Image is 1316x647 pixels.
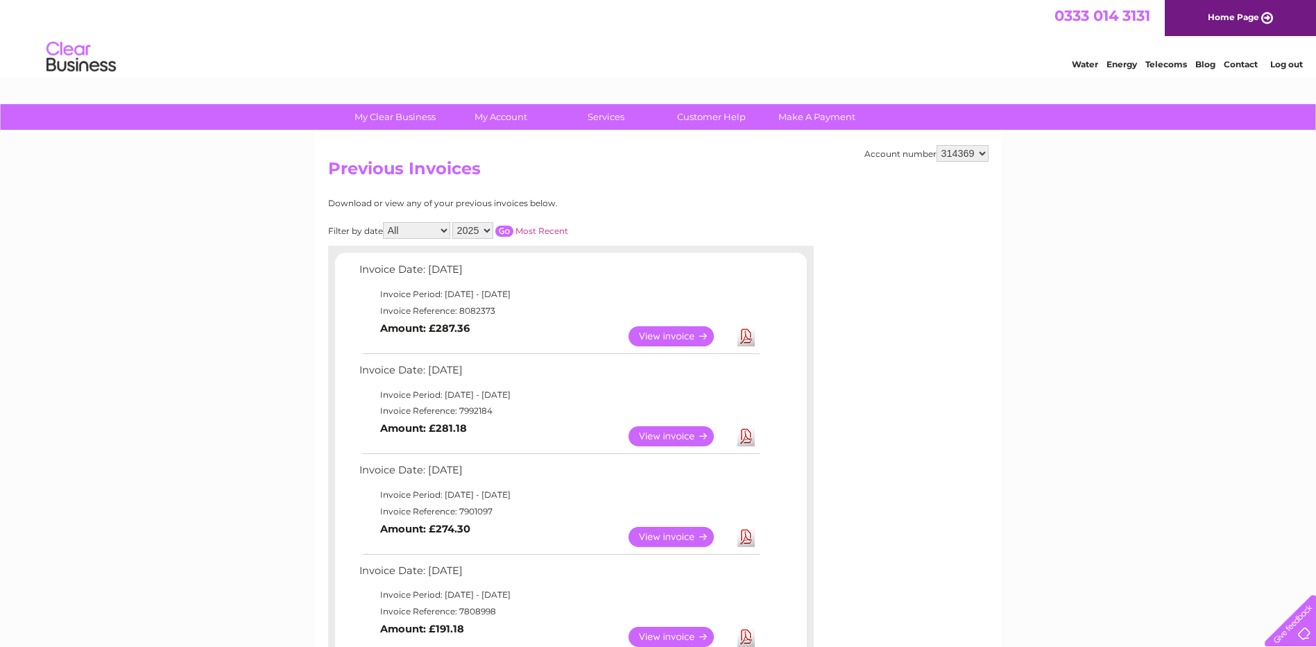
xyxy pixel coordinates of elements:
[515,226,568,236] a: Most Recent
[356,361,762,387] td: Invoice Date: [DATE]
[356,260,762,286] td: Invoice Date: [DATE]
[356,487,762,503] td: Invoice Period: [DATE] - [DATE]
[737,326,755,346] a: Download
[46,36,117,78] img: logo.png
[356,603,762,620] td: Invoice Reference: 7808998
[356,403,762,419] td: Invoice Reference: 7992184
[1224,59,1258,69] a: Contact
[328,222,692,239] div: Filter by date
[864,145,989,162] div: Account number
[654,104,769,130] a: Customer Help
[1072,59,1098,69] a: Water
[629,326,730,346] a: View
[356,461,762,487] td: Invoice Date: [DATE]
[356,286,762,303] td: Invoice Period: [DATE] - [DATE]
[629,627,730,647] a: View
[331,8,986,67] div: Clear Business is a trading name of Verastar Limited (registered in [GEOGRAPHIC_DATA] No. 3667643...
[1195,59,1215,69] a: Blog
[338,104,452,130] a: My Clear Business
[356,503,762,520] td: Invoice Reference: 7901097
[737,527,755,547] a: Download
[356,303,762,319] td: Invoice Reference: 8082373
[328,199,692,208] div: Download or view any of your previous invoices below.
[380,422,467,435] b: Amount: £281.18
[380,523,470,535] b: Amount: £274.30
[1106,59,1137,69] a: Energy
[737,627,755,647] a: Download
[328,159,989,185] h2: Previous Invoices
[737,426,755,446] a: Download
[1145,59,1187,69] a: Telecoms
[356,562,762,587] td: Invoice Date: [DATE]
[760,104,874,130] a: Make A Payment
[629,527,730,547] a: View
[629,426,730,446] a: View
[380,322,470,335] b: Amount: £287.36
[356,387,762,403] td: Invoice Period: [DATE] - [DATE]
[1270,59,1303,69] a: Log out
[549,104,663,130] a: Services
[380,623,464,635] b: Amount: £191.18
[1054,7,1150,24] a: 0333 014 3131
[443,104,558,130] a: My Account
[356,587,762,603] td: Invoice Period: [DATE] - [DATE]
